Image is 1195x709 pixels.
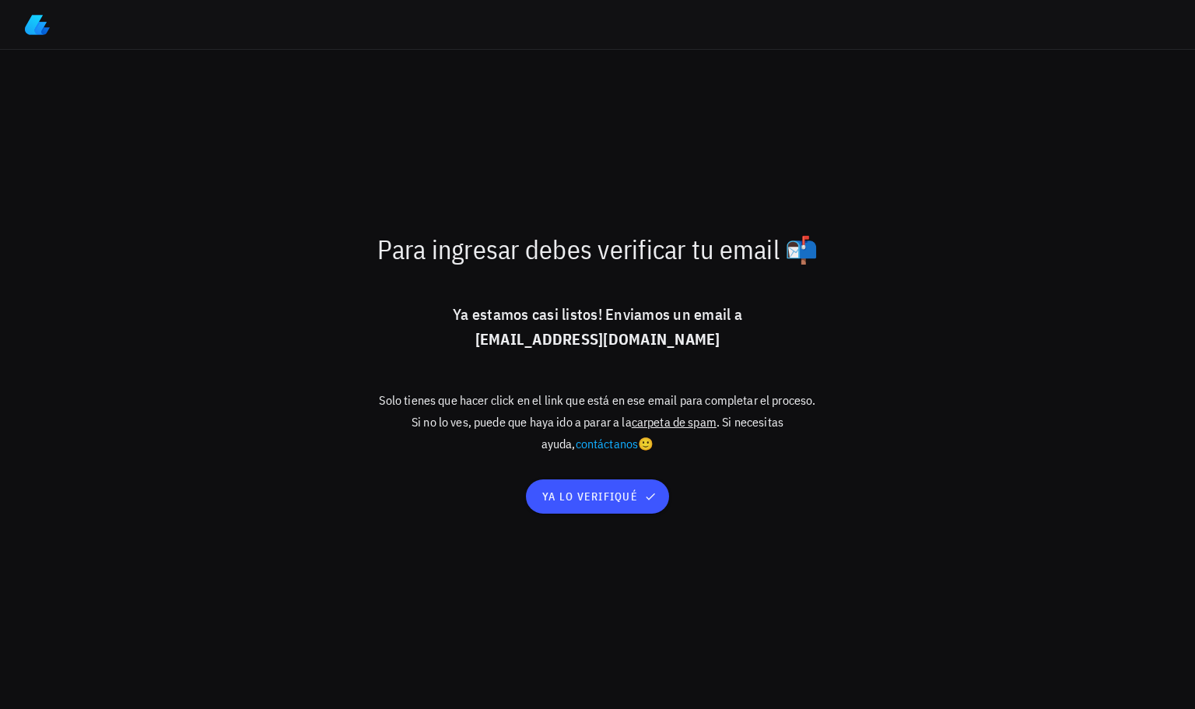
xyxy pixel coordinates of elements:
span: ya lo verifiqué [541,490,654,504]
span: carpeta de spam [632,414,717,430]
div: avatar [1148,12,1173,37]
p: Ya estamos casi listos! Enviamos un email a [373,302,822,352]
p: Solo tienes que hacer click en el link que está en ese email para completar el proceso. Si no lo ... [373,389,822,455]
img: LedgiFi [25,12,50,37]
a: contáctanos [576,436,639,451]
p: Para ingresar debes verificar tu email 📬 [373,233,822,265]
button: ya lo verifiqué [526,479,668,514]
b: [EMAIL_ADDRESS][DOMAIN_NAME] [475,328,720,349]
